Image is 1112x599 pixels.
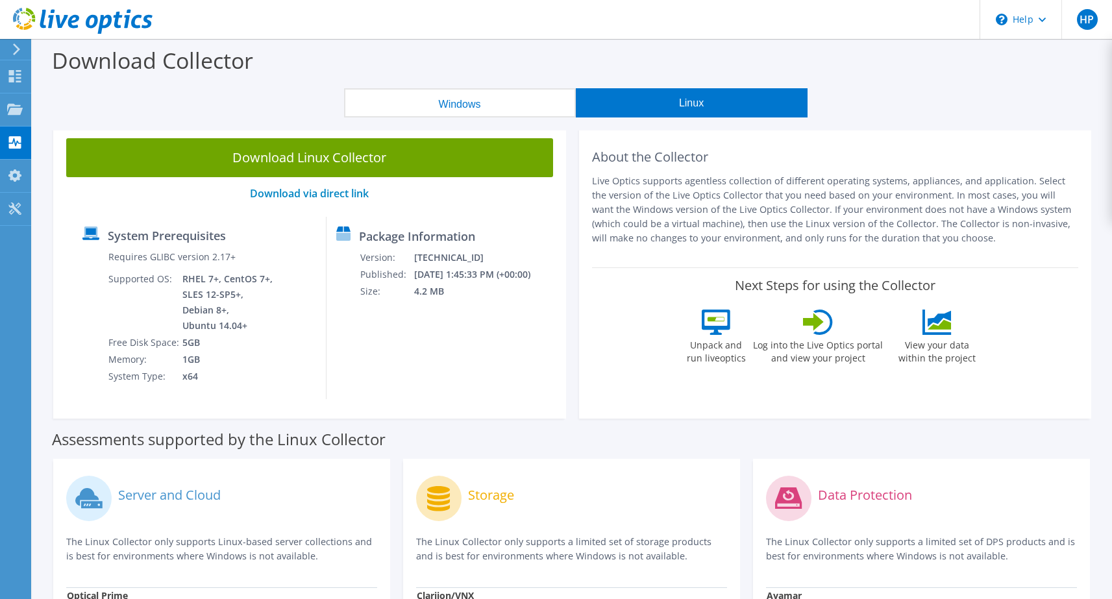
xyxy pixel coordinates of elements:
[250,186,369,201] a: Download via direct link
[414,283,548,300] td: 4.2 MB
[468,489,514,502] label: Storage
[108,229,226,242] label: System Prerequisites
[52,45,253,75] label: Download Collector
[576,88,808,117] button: Linux
[118,489,221,502] label: Server and Cloud
[66,138,553,177] a: Download Linux Collector
[182,334,275,351] td: 5GB
[1077,9,1098,30] span: HP
[108,368,182,385] td: System Type:
[108,334,182,351] td: Free Disk Space:
[344,88,576,117] button: Windows
[996,14,1007,25] svg: \n
[108,251,236,263] label: Requires GLIBC version 2.17+
[182,271,275,334] td: RHEL 7+, CentOS 7+, SLES 12-SP5+, Debian 8+, Ubuntu 14.04+
[182,368,275,385] td: x64
[592,174,1079,245] p: Live Optics supports agentless collection of different operating systems, appliances, and applica...
[108,271,182,334] td: Supported OS:
[66,535,377,563] p: The Linux Collector only supports Linux-based server collections and is best for environments whe...
[108,351,182,368] td: Memory:
[359,230,475,243] label: Package Information
[182,351,275,368] td: 1GB
[686,335,746,365] label: Unpack and run liveoptics
[360,266,414,283] td: Published:
[52,433,386,446] label: Assessments supported by the Linux Collector
[766,535,1077,563] p: The Linux Collector only supports a limited set of DPS products and is best for environments wher...
[752,335,883,365] label: Log into the Live Optics portal and view your project
[414,266,548,283] td: [DATE] 1:45:33 PM (+00:00)
[818,489,912,502] label: Data Protection
[592,149,1079,165] h2: About the Collector
[360,283,414,300] td: Size:
[360,249,414,266] td: Version:
[416,535,727,563] p: The Linux Collector only supports a limited set of storage products and is best for environments ...
[735,278,935,293] label: Next Steps for using the Collector
[890,335,983,365] label: View your data within the project
[414,249,548,266] td: [TECHNICAL_ID]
